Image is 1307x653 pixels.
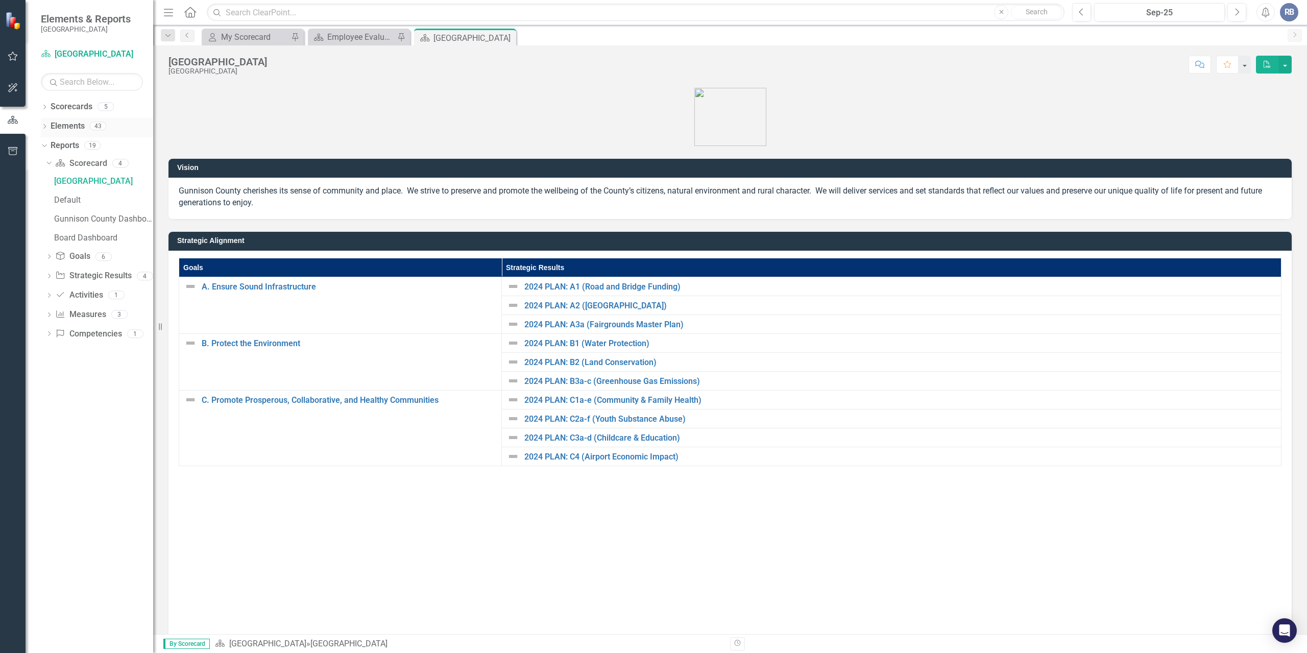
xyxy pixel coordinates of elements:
div: Default [54,196,153,205]
img: Not Defined [507,394,519,406]
a: 2024 PLAN: B3a-c (Greenhouse Gas Emissions) [524,377,1276,386]
div: 5 [98,103,114,111]
div: » [215,638,722,650]
a: Elements [51,120,85,132]
a: Default [52,191,153,208]
img: Not Defined [507,431,519,444]
div: [GEOGRAPHIC_DATA] [168,67,267,75]
div: [GEOGRAPHIC_DATA] [54,177,153,186]
div: Board Dashboard [54,233,153,243]
img: Not Defined [184,280,197,293]
a: Board Dashboard [52,229,153,246]
div: Employee Evaluation Navigation [327,31,395,43]
h3: Strategic Alignment [177,237,1287,245]
div: 19 [84,141,101,150]
img: Not Defined [507,337,519,349]
input: Search Below... [41,73,143,91]
div: [GEOGRAPHIC_DATA] [168,56,267,67]
a: C. Promote Prosperous, Collaborative, and Healthy Communities [202,396,496,405]
a: [GEOGRAPHIC_DATA] [52,173,153,189]
span: Search [1026,8,1048,16]
a: 2024 PLAN: C1a-e (Community & Family Health) [524,396,1276,405]
div: 6 [95,252,112,261]
h3: Vision [177,164,1287,172]
img: Not Defined [507,413,519,425]
img: Not Defined [184,394,197,406]
div: 4 [112,159,129,167]
a: 2024 PLAN: A1 (Road and Bridge Funding) [524,282,1276,292]
div: Sep-25 [1098,7,1221,19]
img: Not Defined [507,318,519,330]
a: 2024 PLAN: C4 (Airport Economic Impact) [524,452,1276,462]
a: 2024 PLAN: A2 ([GEOGRAPHIC_DATA]) [524,301,1276,310]
a: B. Protect the Environment [202,339,496,348]
span: Elements & Reports [41,13,131,25]
img: Gunnison%20Co%20Logo%20E-small.png [694,88,766,146]
a: Scorecard [55,158,107,170]
a: Reports [51,140,79,152]
a: [GEOGRAPHIC_DATA] [229,639,306,648]
a: Gunnison County Dashboard [52,210,153,227]
a: 2024 PLAN: A3a (Fairgrounds Master Plan) [524,320,1276,329]
a: 2024 PLAN: C3a-d (Childcare & Education) [524,433,1276,443]
small: [GEOGRAPHIC_DATA] [41,25,131,33]
a: Measures [55,309,106,321]
img: Not Defined [184,337,197,349]
div: [GEOGRAPHIC_DATA] [310,639,388,648]
a: A. Ensure Sound Infrastructure [202,282,496,292]
a: [GEOGRAPHIC_DATA] [41,49,143,60]
button: Sep-25 [1094,3,1225,21]
span: By Scorecard [163,639,210,649]
img: Not Defined [507,280,519,293]
div: 1 [127,329,143,338]
a: 2024 PLAN: B1 (Water Protection) [524,339,1276,348]
a: Strategic Results [55,270,131,282]
a: Scorecards [51,101,92,113]
a: Goals [55,251,90,262]
a: Employee Evaluation Navigation [310,31,395,43]
img: ClearPoint Strategy [5,12,23,30]
a: Competencies [55,328,122,340]
input: Search ClearPoint... [207,4,1064,21]
div: Gunnison County Dashboard [54,214,153,224]
button: Search [1011,5,1062,19]
p: Gunnison County cherishes its sense of community and place. We strive to preserve and promote the... [179,185,1281,209]
img: Not Defined [507,356,519,368]
div: [GEOGRAPHIC_DATA] [433,32,514,44]
button: RB [1280,3,1298,21]
a: 2024 PLAN: B2 (Land Conservation) [524,358,1276,367]
img: Not Defined [507,299,519,311]
a: Activities [55,289,103,301]
div: 4 [137,272,153,280]
div: 1 [108,291,125,300]
div: Open Intercom Messenger [1272,618,1297,643]
div: 43 [90,122,106,131]
img: Not Defined [507,450,519,463]
div: 3 [111,310,128,319]
div: My Scorecard [221,31,288,43]
img: Not Defined [507,375,519,387]
a: My Scorecard [204,31,288,43]
a: 2024 PLAN: C2a-f (Youth Substance Abuse) [524,415,1276,424]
